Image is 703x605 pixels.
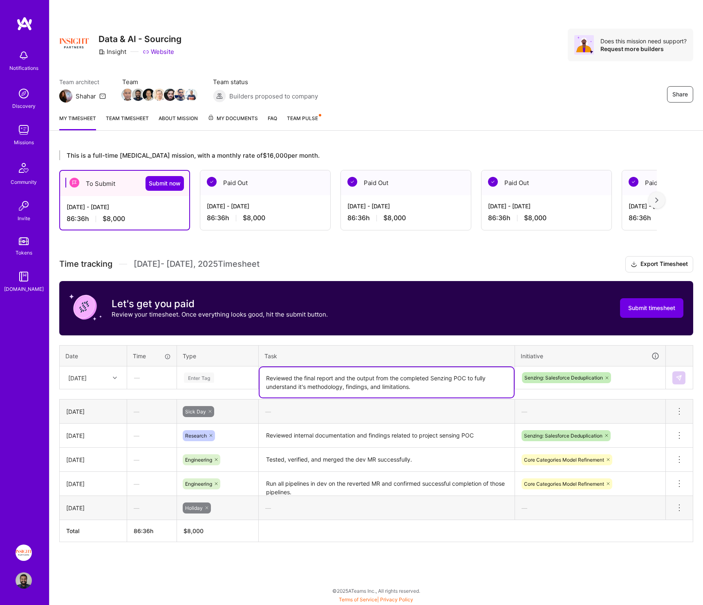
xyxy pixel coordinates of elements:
[103,214,125,223] span: $8,000
[127,497,177,519] div: —
[213,78,318,86] span: Team status
[186,88,197,102] a: Team Member Avatar
[175,89,187,101] img: Team Member Avatar
[16,545,32,561] img: Insight Partners: Data & AI - Sourcing
[177,520,259,542] th: $8,000
[127,473,177,495] div: —
[259,401,515,422] div: —
[524,214,546,222] span: $8,000
[153,89,166,101] img: Team Member Avatar
[339,596,377,603] a: Terms of Service
[143,47,174,56] a: Website
[13,572,34,589] a: User Avatar
[260,367,514,397] textarea: Reviewed the final report and the output from the completed Senzing POC to fully understand it's ...
[347,202,464,210] div: [DATE] - [DATE]
[128,367,176,388] div: —
[133,352,171,360] div: Time
[185,505,203,511] span: Holiday
[76,92,96,100] div: Shahar
[481,170,611,195] div: Paid Out
[524,457,604,463] span: Core Categories Model Refinement
[207,214,324,222] div: 86:36 h
[676,375,682,381] img: Submit
[208,114,258,123] span: My Documents
[260,424,514,447] textarea: Reviewed internal documentation and findings related to project sensing POC
[59,150,657,160] div: This is a full-time [MEDICAL_DATA] mission, with a monthly rate of $16,000 per month.
[66,480,120,488] div: [DATE]
[185,409,206,415] span: Sick Day
[175,88,186,102] a: Team Member Avatar
[16,248,32,257] div: Tokens
[66,504,120,512] div: [DATE]
[122,88,133,102] a: Team Member Avatar
[99,47,126,56] div: Insight
[524,433,602,439] span: Senzing: Salesforce Deduplication
[184,371,214,384] div: Enter Tag
[213,89,226,103] img: Builders proposed to company
[287,115,318,121] span: Team Pulse
[287,114,320,130] a: Team Pulse
[4,285,44,293] div: [DOMAIN_NAME]
[12,102,36,110] div: Discovery
[134,259,260,269] span: [DATE] - [DATE] , 2025 Timesheet
[99,93,106,99] i: icon Mail
[655,197,658,203] img: right
[185,481,212,487] span: Engineering
[133,88,143,102] a: Team Member Avatar
[14,138,34,147] div: Missions
[208,114,258,130] a: My Documents
[149,179,181,188] span: Submit now
[524,481,604,487] span: Core Categories Model Refinement
[67,203,183,211] div: [DATE] - [DATE]
[259,345,515,366] th: Task
[207,177,217,187] img: Paid Out
[165,88,175,102] a: Team Member Avatar
[631,260,637,269] i: icon Download
[207,202,324,210] div: [DATE] - [DATE]
[16,16,33,31] img: logo
[143,89,155,101] img: Team Member Avatar
[524,375,603,381] span: Senzing: Salesforce Deduplication
[66,455,120,464] div: [DATE]
[16,268,32,285] img: guide book
[383,214,406,222] span: $8,000
[339,596,413,603] span: |
[69,291,102,324] img: coin
[185,433,207,439] span: Research
[341,170,471,195] div: Paid Out
[16,198,32,214] img: Invite
[68,373,87,382] div: [DATE]
[143,88,154,102] a: Team Member Avatar
[515,401,665,422] div: —
[59,259,112,269] span: Time tracking
[112,298,328,310] h3: Let's get you paid
[112,310,328,319] p: Review your timesheet. Once everything looks good, hit the submit button.
[59,114,96,130] a: My timesheet
[121,89,134,101] img: Team Member Avatar
[69,178,79,188] img: To Submit
[488,214,605,222] div: 86:36 h
[515,497,665,519] div: —
[59,78,106,86] span: Team architect
[229,92,318,100] span: Builders proposed to company
[574,35,594,55] img: Avatar
[60,345,127,366] th: Date
[16,572,32,589] img: User Avatar
[127,520,177,542] th: 86:36h
[521,351,660,361] div: Initiative
[177,345,259,366] th: Type
[667,86,693,103] button: Share
[67,214,183,223] div: 86:36 h
[380,596,413,603] a: Privacy Policy
[629,177,638,187] img: Paid Out
[16,122,32,138] img: teamwork
[185,457,212,463] span: Engineering
[59,89,72,103] img: Team Architect
[99,34,181,44] h3: Data & AI - Sourcing
[164,89,176,101] img: Team Member Avatar
[628,304,675,312] span: Submit timesheet
[49,580,703,601] div: © 2025 ATeams Inc., All rights reserved.
[59,29,89,58] img: Company Logo
[154,88,165,102] a: Team Member Avatar
[185,89,197,101] img: Team Member Avatar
